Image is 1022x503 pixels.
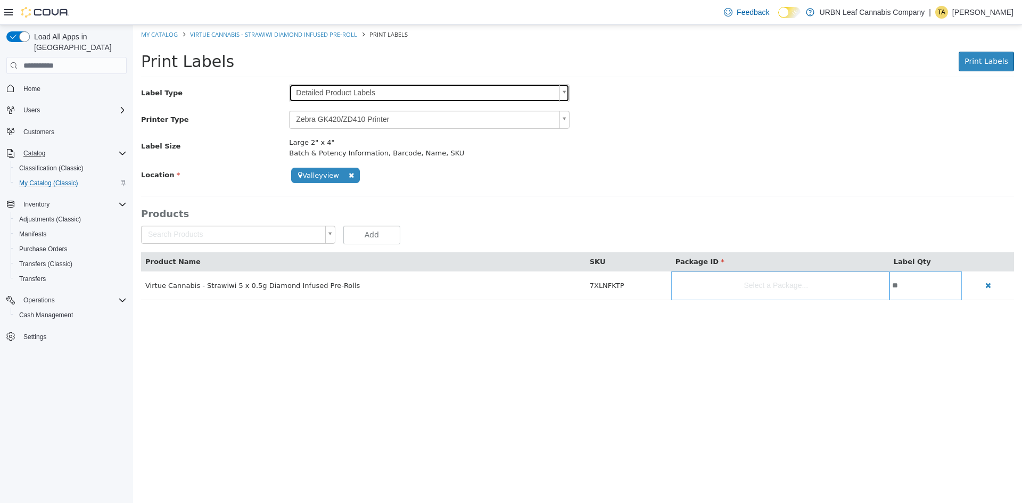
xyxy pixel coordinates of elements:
span: Operations [19,294,127,307]
span: Inventory [19,198,127,211]
span: Catalog [23,149,45,158]
button: Classification (Classic) [11,161,131,176]
span: Transfers (Classic) [19,260,72,268]
button: Inventory [2,197,131,212]
button: Inventory [19,198,54,211]
button: Users [2,103,131,118]
p: URBN Leaf Cannabis Company [820,6,925,19]
p: [PERSON_NAME] [952,6,1013,19]
div: Terri Ann Mayne [935,6,948,19]
button: Adjustments (Classic) [11,212,131,227]
span: My Catalog (Classic) [15,177,127,189]
th: Label Qty [756,227,829,246]
span: Load All Apps in [GEOGRAPHIC_DATA] [30,31,127,53]
img: Cova [21,7,69,18]
a: My Catalog [8,5,45,13]
td: 7XLNFKTP [452,246,538,275]
span: Adjustments (Classic) [15,213,127,226]
a: Detailed Product Labels [156,59,436,77]
button: Print Labels [826,27,881,46]
span: Home [23,85,40,93]
button: Cash Management [11,308,131,323]
span: Feedback [737,7,769,18]
a: Transfers [15,273,50,285]
span: Settings [19,330,127,343]
p: | [929,6,931,19]
span: Purchase Orders [19,245,68,253]
span: Customers [23,128,54,136]
a: Home [19,83,45,95]
button: Manifests [11,227,131,242]
button: Operations [19,294,59,307]
span: Zebra GK420/ZD410 Printer [156,86,422,103]
td: Virtue Cannabis - Strawiwi 5 x 0.5g Diamond Infused Pre-Rolls [8,246,452,275]
span: Home [19,81,127,95]
a: Settings [19,331,51,343]
button: Settings [2,329,131,344]
button: Customers [2,124,131,139]
button: Users [19,104,44,117]
span: Search Products [9,201,188,218]
span: Classification (Classic) [19,164,84,172]
span: Inventory [23,200,50,209]
span: Cash Management [15,309,127,321]
span: Location [8,146,47,154]
span: Adjustments (Classic) [19,215,81,224]
a: Select a Package... [538,246,756,275]
span: Print Labels [8,27,101,46]
a: My Catalog (Classic) [15,177,83,189]
span: Catalog [19,147,127,160]
a: Transfers (Classic) [15,258,77,270]
span: Purchase Orders [15,243,127,255]
a: Virtue Cannabis - Strawiwi Diamond Infused Pre-Roll [57,5,224,13]
button: Catalog [2,146,131,161]
span: Transfers (Classic) [15,258,127,270]
button: My Catalog (Classic) [11,176,131,191]
button: Catalog [19,147,50,160]
a: Cash Management [15,309,77,321]
nav: Complex example [6,76,127,372]
span: Users [19,104,127,117]
span: Label Size [8,117,47,125]
span: Transfers [15,273,127,285]
div: Batch & Potency Information, Barcode, Name, SKU [156,123,436,134]
th: SKU [452,227,538,246]
a: Manifests [15,228,51,241]
button: Transfers (Classic) [11,257,131,271]
span: Printer Type [8,90,56,98]
span: Manifests [19,230,46,238]
a: Zebra GK420/ZD410 Printer [156,86,436,104]
a: Customers [19,126,59,138]
span: Print Labels [831,32,875,40]
span: Label Type [8,64,50,72]
span: Operations [23,296,55,304]
span: Cash Management [19,311,73,319]
a: Classification (Classic) [15,162,88,175]
input: Dark Mode [778,7,801,18]
button: Operations [2,293,131,308]
a: Feedback [720,2,773,23]
span: Manifests [15,228,127,241]
button: Transfers [11,271,131,286]
button: Purchase Orders [11,242,131,257]
a: Adjustments (Classic) [15,213,85,226]
a: Purchase Orders [15,243,72,255]
span: Package ID [542,233,591,241]
span: My Catalog (Classic) [19,179,78,187]
button: Add [210,201,267,219]
span: Users [23,106,40,114]
th: Product Name [8,227,452,246]
span: Valleyview [158,143,227,158]
span: Transfers [19,275,46,283]
span: Settings [23,333,46,341]
span: Customers [19,125,127,138]
span: TA [938,6,945,19]
h3: Products [8,183,881,195]
a: Search Products [8,201,202,219]
span: Print Labels [236,5,275,13]
div: Large 2" x 4" [156,112,436,123]
button: Home [2,80,131,96]
span: Classification (Classic) [15,162,127,175]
